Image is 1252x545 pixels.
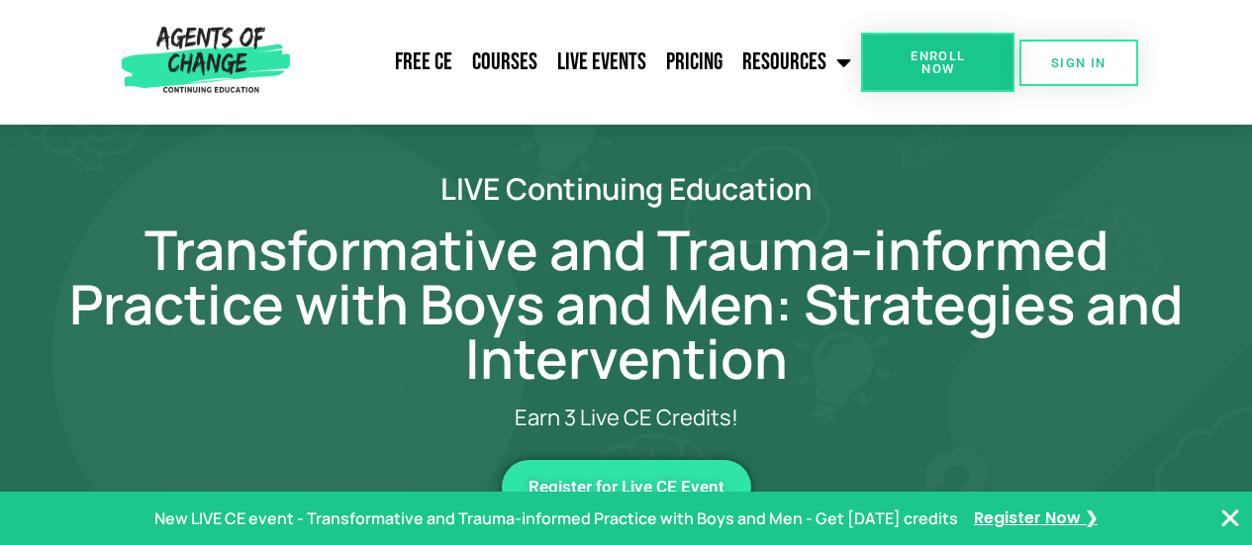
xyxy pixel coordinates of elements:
[62,223,1191,386] h1: Transformative and Trauma-informed Practice with Boys and Men: Strategies and Intervention
[62,174,1191,203] h2: LIVE Continuing Education
[732,38,861,87] a: Resources
[385,38,462,87] a: Free CE
[974,504,1098,533] a: Register Now ❯
[656,38,732,87] a: Pricing
[529,479,724,496] span: Register for Live CE Event
[547,38,656,87] a: Live Events
[502,460,751,514] a: Register for Live CE Event
[298,38,861,87] nav: Menu
[462,38,547,87] a: Courses
[154,504,958,533] p: New LIVE CE event - Transformative and Trauma-informed Practice with Boys and Men - Get [DATE] cr...
[142,406,1111,430] p: Earn 3 Live CE Credits!
[1051,56,1107,69] span: SIGN IN
[1019,40,1138,86] a: SIGN IN
[1218,506,1242,530] button: Close Banner
[893,49,983,75] span: Enroll Now
[861,33,1014,92] a: Enroll Now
